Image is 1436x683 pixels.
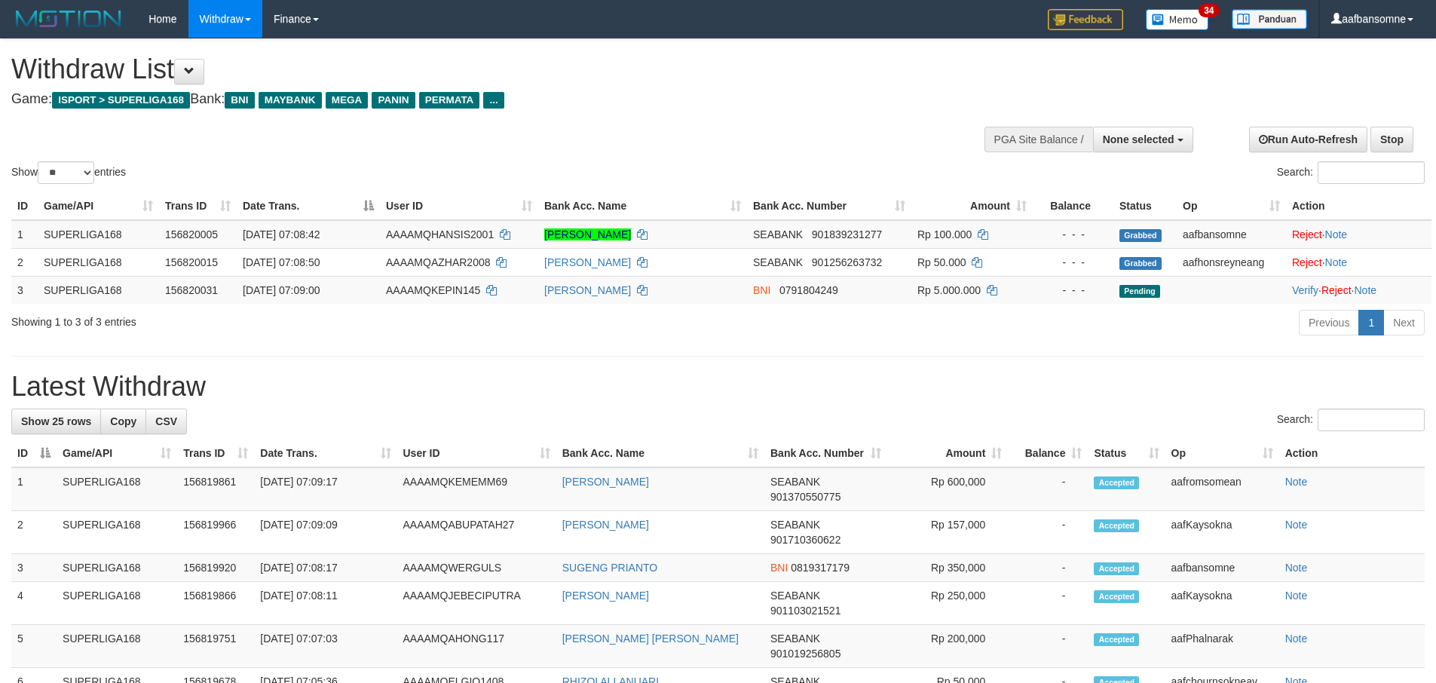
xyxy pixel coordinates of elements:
[1299,310,1359,335] a: Previous
[1199,4,1219,17] span: 34
[1325,228,1348,240] a: Note
[917,256,966,268] span: Rp 50.000
[1165,554,1279,582] td: aafbansomne
[38,248,159,276] td: SUPERLIGA168
[1318,161,1425,184] input: Search:
[770,534,840,546] span: Copy 901710360622 to clipboard
[1286,276,1431,304] td: · ·
[562,632,739,645] a: [PERSON_NAME] [PERSON_NAME]
[1119,285,1160,298] span: Pending
[1177,220,1286,249] td: aafbansomne
[1088,440,1165,467] th: Status: activate to sort column ascending
[1370,127,1413,152] a: Stop
[1008,554,1088,582] td: -
[562,519,649,531] a: [PERSON_NAME]
[1008,582,1088,625] td: -
[770,519,820,531] span: SEABANK
[243,228,320,240] span: [DATE] 07:08:42
[177,440,254,467] th: Trans ID: activate to sort column ascending
[1286,248,1431,276] td: ·
[1285,519,1308,531] a: Note
[1165,511,1279,554] td: aafKaysokna
[1177,248,1286,276] td: aafhonsreyneang
[1358,310,1384,335] a: 1
[397,582,556,625] td: AAAAMQJEBECIPUTRA
[11,511,57,554] td: 2
[984,127,1093,152] div: PGA Site Balance /
[1048,9,1123,30] img: Feedback.jpg
[770,562,788,574] span: BNI
[1008,511,1088,554] td: -
[1094,590,1139,603] span: Accepted
[753,284,770,296] span: BNI
[1285,590,1308,602] a: Note
[753,256,803,268] span: SEABANK
[177,511,254,554] td: 156819966
[11,440,57,467] th: ID: activate to sort column descending
[1286,192,1431,220] th: Action
[11,161,126,184] label: Show entries
[1292,256,1322,268] a: Reject
[165,228,218,240] span: 156820005
[57,511,177,554] td: SUPERLIGA168
[1285,562,1308,574] a: Note
[11,54,942,84] h1: Withdraw List
[177,554,254,582] td: 156819920
[770,476,820,488] span: SEABANK
[177,467,254,511] td: 156819861
[177,625,254,668] td: 156819751
[1279,440,1425,467] th: Action
[57,582,177,625] td: SUPERLIGA168
[1094,519,1139,532] span: Accepted
[100,409,146,434] a: Copy
[1285,632,1308,645] a: Note
[397,554,556,582] td: AAAAMQWERGULS
[544,228,631,240] a: [PERSON_NAME]
[770,632,820,645] span: SEABANK
[11,554,57,582] td: 3
[1249,127,1367,152] a: Run Auto-Refresh
[1292,228,1322,240] a: Reject
[326,92,369,109] span: MEGA
[1354,284,1376,296] a: Note
[155,415,177,427] span: CSV
[1039,255,1107,270] div: - - -
[887,440,1008,467] th: Amount: activate to sort column ascending
[887,511,1008,554] td: Rp 157,000
[1165,467,1279,511] td: aafromsomean
[11,92,942,107] h4: Game: Bank:
[11,582,57,625] td: 4
[237,192,380,220] th: Date Trans.: activate to sort column descending
[38,276,159,304] td: SUPERLIGA168
[254,467,397,511] td: [DATE] 07:09:17
[812,228,882,240] span: Copy 901839231277 to clipboard
[1113,192,1177,220] th: Status
[911,192,1033,220] th: Amount: activate to sort column ascending
[770,648,840,660] span: Copy 901019256805 to clipboard
[764,440,887,467] th: Bank Acc. Number: activate to sort column ascending
[397,625,556,668] td: AAAAMQAHONG117
[38,161,94,184] select: Showentries
[11,308,587,329] div: Showing 1 to 3 of 3 entries
[38,192,159,220] th: Game/API: activate to sort column ascending
[1318,409,1425,431] input: Search:
[887,467,1008,511] td: Rp 600,000
[11,372,1425,402] h1: Latest Withdraw
[1039,227,1107,242] div: - - -
[770,590,820,602] span: SEABANK
[1321,284,1352,296] a: Reject
[887,554,1008,582] td: Rp 350,000
[386,228,494,240] span: AAAAMQHANSIS2001
[386,284,480,296] span: AAAAMQKEPIN145
[380,192,538,220] th: User ID: activate to sort column ascending
[1119,257,1162,270] span: Grabbed
[57,625,177,668] td: SUPERLIGA168
[372,92,415,109] span: PANIN
[52,92,190,109] span: ISPORT > SUPERLIGA168
[1165,582,1279,625] td: aafKaysokna
[1039,283,1107,298] div: - - -
[1325,256,1348,268] a: Note
[11,625,57,668] td: 5
[1277,409,1425,431] label: Search:
[1093,127,1193,152] button: None selected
